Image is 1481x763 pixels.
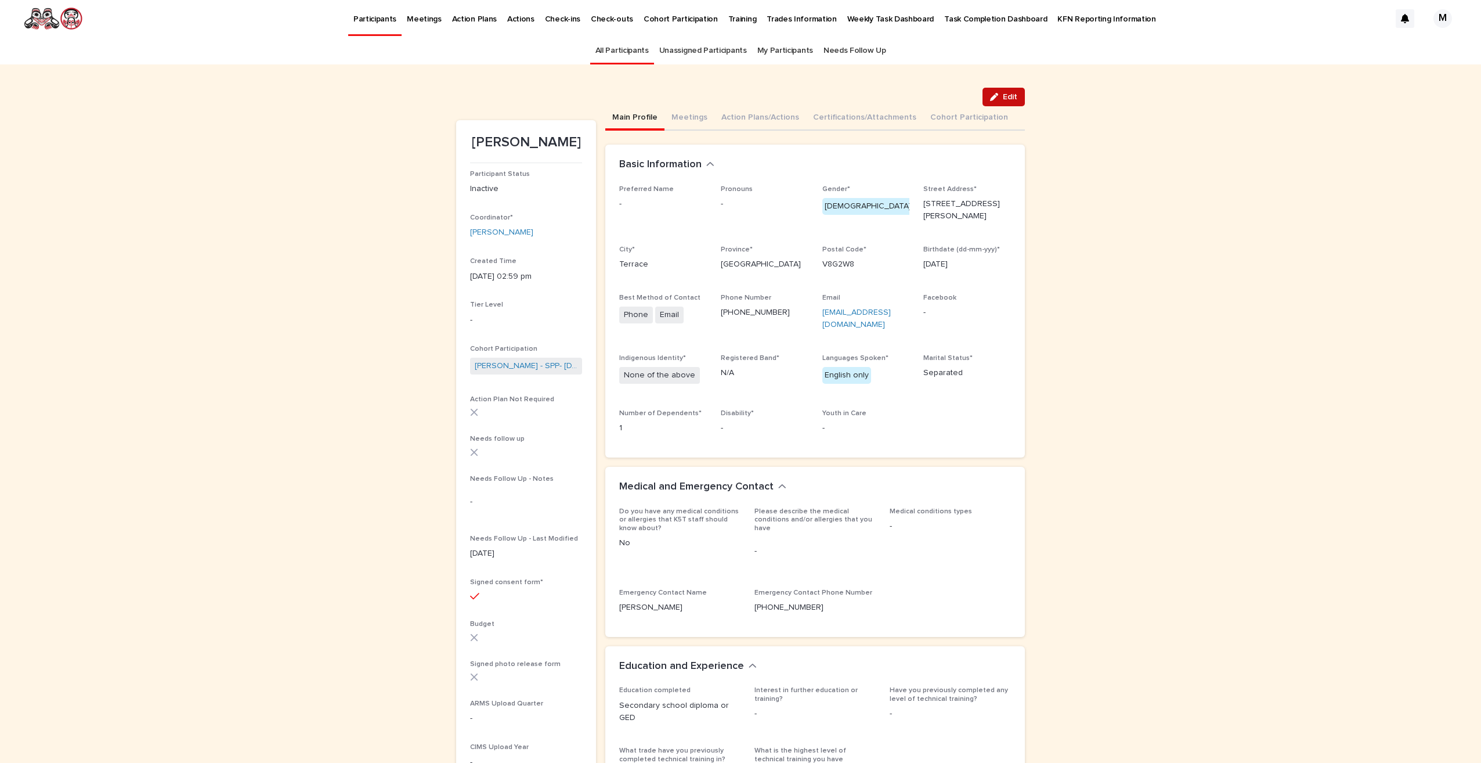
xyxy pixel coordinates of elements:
[470,621,494,628] span: Budget
[923,307,1011,319] p: -
[721,246,753,253] span: Province*
[619,481,786,494] button: Medical and Emergency Contact
[619,700,740,724] p: Secondary school diploma or GED
[470,535,578,542] span: Needs Follow Up - Last Modified
[470,496,582,508] p: -
[470,345,537,352] span: Cohort Participation
[619,258,707,271] p: Terrace
[470,396,554,403] span: Action Plan Not Required
[1433,9,1452,28] div: M
[470,314,582,326] p: -
[470,712,582,725] p: -
[619,307,653,323] span: Phone
[721,355,779,362] span: Registered Band*
[619,589,707,596] span: Emergency Contact Name
[721,308,790,316] a: [PHONE_NUMBER]
[822,367,871,384] div: English only
[655,307,684,323] span: Email
[23,7,83,30] img: rNyI97lYS1uoOg9yXW8k
[619,367,700,384] span: None of the above
[806,106,923,131] button: Certifications/Attachments
[923,186,977,193] span: Street Address*
[470,271,582,283] p: [DATE] 02:59 pm
[619,198,707,210] p: -
[754,687,858,702] span: Interest in further education or training?
[923,355,973,362] span: Marital Status*
[619,159,714,171] button: Basic Information
[890,520,1011,532] p: -
[470,258,516,265] span: Created Time
[470,214,513,221] span: Coordinator*
[721,294,771,301] span: Phone Number
[619,246,635,253] span: City*
[923,246,1000,253] span: Birthdate (dd-mm-yyy)*
[619,422,707,434] p: 1
[754,508,872,532] span: Please describe the medical conditions and/or allergies that you have
[923,294,956,301] span: Facebook
[822,308,891,329] a: [EMAIL_ADDRESS][DOMAIN_NAME]
[721,186,753,193] span: Pronouns
[605,106,664,131] button: Main Profile
[721,367,808,379] p: N/A
[721,258,808,271] p: [GEOGRAPHIC_DATA]
[619,660,757,673] button: Education and Experience
[470,744,529,751] span: CIMS Upload Year
[1003,93,1017,101] span: Edit
[754,708,876,720] p: -
[470,548,582,560] p: [DATE]
[923,198,1011,222] p: [STREET_ADDRESS][PERSON_NAME]
[754,603,823,611] a: [PHONE_NUMBER]
[923,106,1015,131] button: Cohort Participation
[470,171,530,178] span: Participant Status
[982,88,1025,106] button: Edit
[619,159,702,171] h2: Basic Information
[757,37,813,64] a: My Participants
[475,360,577,372] a: [PERSON_NAME] - SPP- [DATE]
[823,37,886,64] a: Needs Follow Up
[714,106,806,131] button: Action Plans/Actions
[822,258,910,271] p: V8G2W8
[664,106,714,131] button: Meetings
[619,355,686,362] span: Indigenous Identity*
[822,422,910,434] p: -
[470,134,582,151] p: [PERSON_NAME]
[619,410,702,417] span: Number of Dependents*
[470,226,533,239] a: [PERSON_NAME]
[619,747,725,762] span: What trade have you previously completed technical training in?
[619,537,740,549] p: No
[619,186,674,193] span: Preferred Name
[822,186,850,193] span: Gender*
[721,422,808,434] p: -
[890,508,972,515] span: Medical conditions types
[822,294,840,301] span: Email
[923,258,1011,271] p: [DATE]
[470,579,543,586] span: Signed consent form*
[619,508,739,532] span: Do you have any medical conditions or allergies that K5T staff should know about?
[822,246,866,253] span: Postal Code*
[923,367,1011,379] p: Separated
[619,660,744,673] h2: Education and Experience
[470,700,543,707] span: ARMS Upload Quarter
[890,687,1008,702] span: Have you previously completed any level of technical training?
[595,37,649,64] a: All Participants
[754,589,872,596] span: Emergency Contact Phone Number
[470,183,582,195] p: Inactive
[822,410,866,417] span: Youth in Care
[754,545,876,557] p: -
[470,301,503,308] span: Tier Level
[659,37,747,64] a: Unassigned Participants
[619,481,774,494] h2: Medical and Emergency Contact
[470,661,561,668] span: Signed photo release form
[619,687,691,694] span: Education completed
[470,476,554,483] span: Needs Follow Up - Notes
[470,436,525,442] span: Needs follow up
[822,355,888,362] span: Languages Spoken*
[890,708,1011,720] p: -
[721,410,754,417] span: Disability*
[721,198,808,210] p: -
[619,294,700,301] span: Best Method of Contact
[822,198,913,215] div: [DEMOGRAPHIC_DATA]
[619,602,740,614] p: [PERSON_NAME]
